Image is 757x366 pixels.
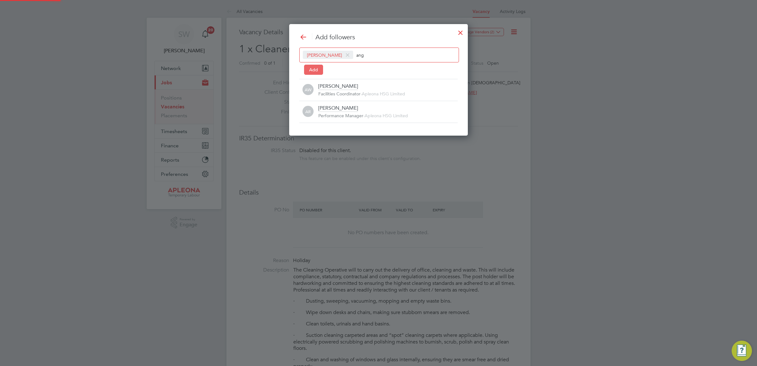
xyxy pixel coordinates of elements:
[302,106,314,117] span: AR
[356,51,396,59] input: Search contacts...
[363,113,365,119] span: -
[318,105,358,112] div: [PERSON_NAME]
[318,113,363,119] span: Performance Manager
[732,341,752,361] button: Engage Resource Center
[318,83,358,90] div: [PERSON_NAME]
[299,33,458,41] h3: Add followers
[303,51,353,59] span: [PERSON_NAME]
[304,65,323,75] button: Add
[362,91,405,97] span: Apleona HSG Limited
[302,84,314,95] span: AW
[360,91,362,97] span: -
[318,91,360,97] span: Facilities Coordinator
[365,113,408,119] span: Apleona HSG Limited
